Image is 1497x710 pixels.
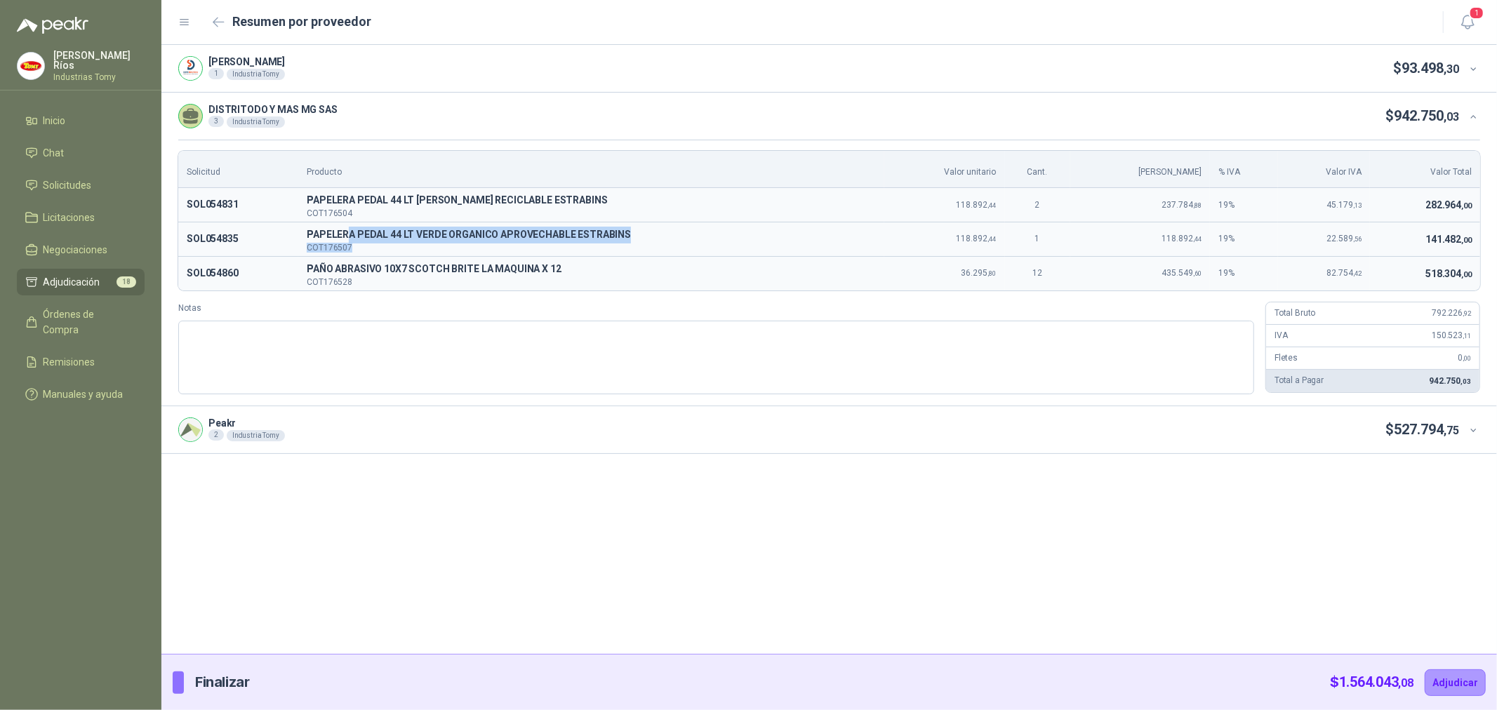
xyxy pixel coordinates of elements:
[307,278,876,286] p: COT176528
[1444,110,1460,123] span: ,03
[1005,151,1070,188] th: Cant.
[227,69,285,80] div: Industria Tomy
[957,200,997,210] span: 118.892
[233,12,372,32] h2: Resumen por proveedor
[1458,353,1471,363] span: 0
[1395,107,1460,124] span: 942.750
[1353,269,1362,277] span: ,42
[187,196,290,213] p: SOL054831
[178,302,1254,315] label: Notas
[1425,199,1472,210] span: 282.964
[1193,235,1202,243] span: ,44
[1193,201,1202,209] span: ,88
[957,234,997,243] span: 118.892
[208,429,224,441] div: 2
[208,116,224,127] div: 3
[117,276,136,288] span: 18
[44,387,124,402] span: Manuales y ayuda
[1425,268,1472,279] span: 518.304
[17,17,88,34] img: Logo peakr
[17,172,145,199] a: Solicitudes
[1432,330,1471,340] span: 150.523
[1386,419,1460,441] p: $
[179,57,202,80] img: Company Logo
[1210,151,1277,188] th: % IVA
[298,151,884,188] th: Producto
[44,242,108,257] span: Negociaciones
[44,113,66,128] span: Inicio
[1278,151,1370,188] th: Valor IVA
[1455,10,1480,35] button: 1
[1353,235,1362,243] span: ,56
[1275,329,1288,342] p: IVA
[1275,307,1315,320] p: Total Bruto
[17,381,145,408] a: Manuales y ayuda
[187,231,290,248] p: SOL054835
[44,274,100,290] span: Adjudicación
[1162,268,1202,278] span: 435.549
[1210,188,1277,222] td: 19 %
[1353,201,1362,209] span: ,13
[1463,309,1471,317] span: ,92
[1386,105,1460,127] p: $
[208,68,224,79] div: 1
[1395,421,1460,438] span: 527.794
[1193,269,1202,277] span: ,60
[307,227,876,243] p: P
[195,671,249,693] p: Finalizar
[307,192,876,209] p: P
[1005,188,1070,222] td: 2
[1330,671,1413,693] p: $
[17,107,145,134] a: Inicio
[1070,151,1211,188] th: [PERSON_NAME]
[208,105,338,114] p: DISTRITODO Y MAS MG SAS
[179,418,202,441] img: Company Logo
[18,53,44,79] img: Company Logo
[44,210,95,225] span: Licitaciones
[1275,351,1298,365] p: Fletes
[227,430,285,441] div: Industria Tomy
[988,269,997,277] span: ,80
[44,177,92,193] span: Solicitudes
[307,243,876,252] p: COT176507
[1469,6,1484,20] span: 1
[17,140,145,166] a: Chat
[187,265,290,282] p: SOL054860
[307,227,876,243] span: PAPELERA PEDAL 44 LT VERDE ORGANICO APROVECHABLE ESTRABINS
[1339,674,1413,690] span: 1.564.043
[988,235,997,243] span: ,44
[1275,374,1324,387] p: Total a Pagar
[44,354,95,370] span: Remisiones
[17,269,145,295] a: Adjudicación18
[1425,669,1486,696] button: Adjudicar
[17,301,145,343] a: Órdenes de Compra
[1463,354,1471,362] span: ,00
[307,261,876,278] p: P
[1326,200,1362,210] span: 45.179
[1326,234,1362,243] span: 22.589
[1005,222,1070,256] td: 1
[1461,201,1472,210] span: ,00
[1370,151,1480,188] th: Valor Total
[1461,377,1471,385] span: ,03
[1461,270,1472,279] span: ,00
[17,204,145,231] a: Licitaciones
[1162,200,1202,210] span: 237.784
[1463,332,1471,340] span: ,11
[1432,308,1471,318] span: 792.226
[17,349,145,375] a: Remisiones
[1444,424,1460,437] span: ,75
[1210,222,1277,256] td: 19 %
[307,209,876,217] p: COT176504
[307,261,876,278] span: PAÑO ABRASIVO 10X7 SCOTCH BRITE LA MAQUINA X 12
[1402,60,1460,76] span: 93.498
[227,116,285,128] div: Industria Tomy
[53,73,145,81] p: Industrias Tomy
[1005,256,1070,290] td: 12
[1394,58,1460,79] p: $
[1444,62,1460,76] span: ,30
[962,268,997,278] span: 36.295
[884,151,1005,188] th: Valor unitario
[178,151,298,188] th: Solicitud
[1425,234,1472,245] span: 141.482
